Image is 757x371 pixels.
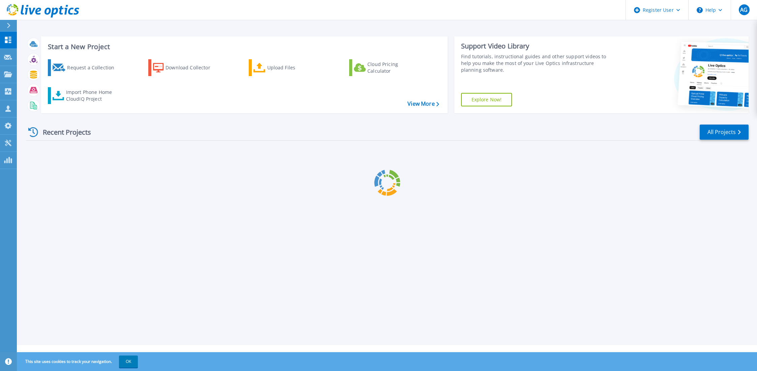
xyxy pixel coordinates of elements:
[66,89,119,102] div: Import Phone Home CloudIQ Project
[148,59,223,76] a: Download Collector
[267,61,321,74] div: Upload Files
[349,59,424,76] a: Cloud Pricing Calculator
[119,356,138,368] button: OK
[367,61,421,74] div: Cloud Pricing Calculator
[19,356,138,368] span: This site uses cookies to track your navigation.
[461,53,612,73] div: Find tutorials, instructional guides and other support videos to help you make the most of your L...
[740,7,748,12] span: AG
[48,59,123,76] a: Request a Collection
[67,61,121,74] div: Request a Collection
[461,93,512,106] a: Explore Now!
[700,125,749,140] a: All Projects
[165,61,219,74] div: Download Collector
[249,59,324,76] a: Upload Files
[407,101,439,107] a: View More
[461,42,612,50] div: Support Video Library
[26,124,100,140] div: Recent Projects
[48,43,439,50] h3: Start a New Project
